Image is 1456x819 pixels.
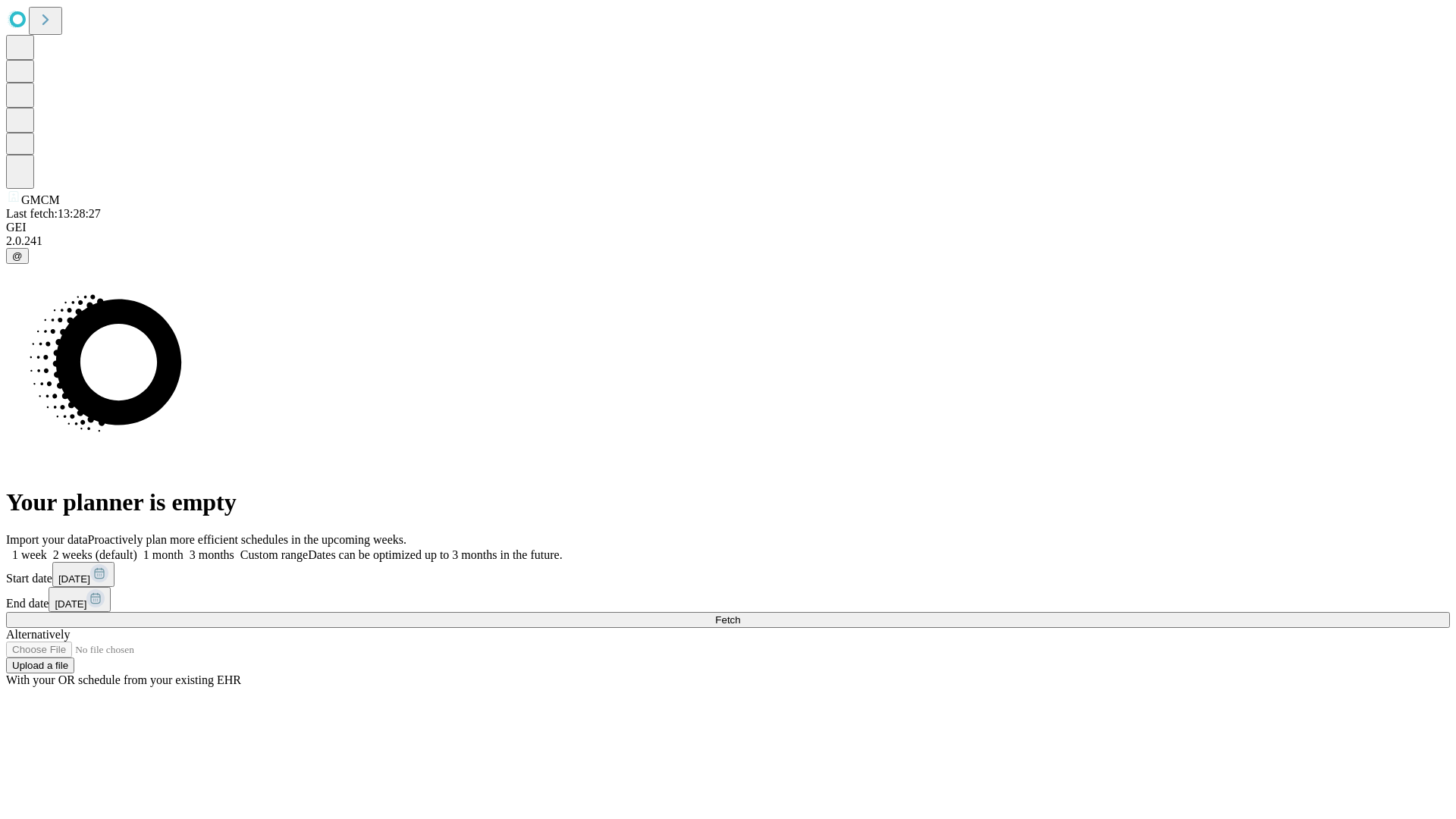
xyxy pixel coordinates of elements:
[6,587,1450,612] div: End date
[190,548,234,561] span: 3 months
[715,614,740,626] span: Fetch
[58,573,90,585] span: [DATE]
[6,207,101,220] span: Last fetch: 13:28:27
[6,234,1450,248] div: 2.0.241
[12,548,47,561] span: 1 week
[88,533,406,546] span: Proactively plan more efficient schedules in the upcoming weeks.
[240,548,308,561] span: Custom range
[55,598,86,610] span: [DATE]
[21,193,60,206] span: GMCM
[6,533,88,546] span: Import your data
[6,562,1450,587] div: Start date
[6,657,74,673] button: Upload a file
[6,612,1450,628] button: Fetch
[52,562,115,587] button: [DATE]
[6,628,70,641] span: Alternatively
[6,488,1450,516] h1: Your planner is empty
[308,548,562,561] span: Dates can be optimized up to 3 months in the future.
[6,673,241,686] span: With your OR schedule from your existing EHR
[53,548,137,561] span: 2 weeks (default)
[6,221,1450,234] div: GEI
[6,248,29,264] button: @
[49,587,111,612] button: [DATE]
[143,548,184,561] span: 1 month
[12,250,23,262] span: @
